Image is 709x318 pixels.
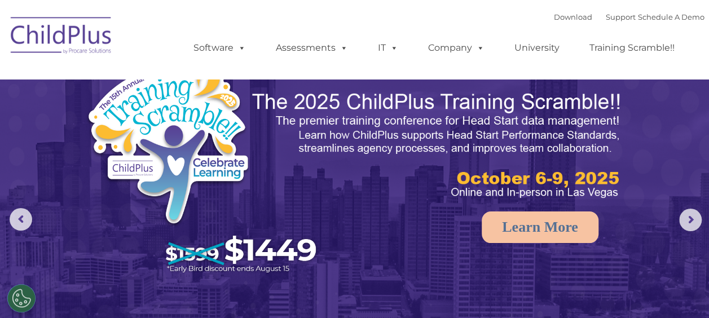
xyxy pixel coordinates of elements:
a: IT [367,37,409,59]
a: University [503,37,571,59]
img: ChildPlus by Procare Solutions [5,9,118,65]
iframe: Chat Widget [525,196,709,318]
a: Software [182,37,257,59]
a: Training Scramble!! [578,37,686,59]
span: Last name [157,74,191,83]
button: Cookies Settings [7,284,36,312]
a: Learn More [482,211,598,243]
a: Download [554,12,592,21]
a: Schedule A Demo [638,12,704,21]
font: | [554,12,704,21]
span: Phone number [157,121,205,129]
a: Assessments [265,37,359,59]
a: Support [606,12,636,21]
a: Company [417,37,496,59]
